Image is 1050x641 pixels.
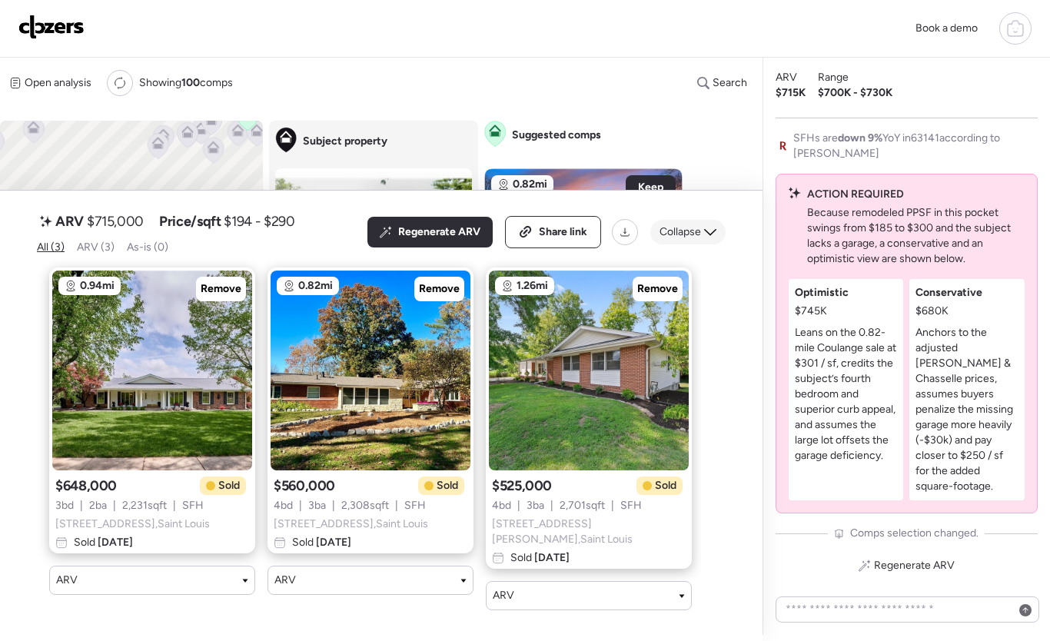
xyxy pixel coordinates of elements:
[492,477,552,495] span: $525,000
[55,477,117,495] span: $648,000
[37,241,65,254] span: All (3)
[807,205,1025,267] p: Because remodeled PPSF in this pocket swings from $185 to $300 and the subject lacks a garage, a ...
[56,573,78,588] span: ARV
[89,498,107,513] span: 2 ba
[492,516,686,547] span: [STREET_ADDRESS][PERSON_NAME] , Saint Louis
[655,478,676,493] span: Sold
[793,131,1038,161] span: SFHs are YoY in 63141 according to [PERSON_NAME]
[274,498,293,513] span: 4 bd
[915,22,978,35] span: Book a demo
[539,224,587,240] span: Share link
[838,131,882,144] span: down 9%
[303,134,387,149] span: Subject property
[274,477,335,495] span: $560,000
[517,278,548,294] span: 1.26mi
[818,70,849,85] span: Range
[660,224,701,240] span: Collapse
[611,498,614,513] span: |
[915,285,982,301] span: Conservative
[314,536,351,549] span: [DATE]
[224,212,294,231] span: $194 - $290
[874,558,955,573] span: Regenerate ARV
[55,516,210,532] span: [STREET_ADDRESS] , Saint Louis
[560,498,605,513] span: 2,701 sqft
[404,498,426,513] span: SFH
[637,281,678,297] span: Remove
[80,278,115,294] span: 0.94mi
[182,498,204,513] span: SFH
[274,516,428,532] span: [STREET_ADDRESS] , Saint Louis
[532,551,570,564] span: [DATE]
[776,85,806,101] span: $715K
[776,70,797,85] span: ARV
[122,498,167,513] span: 2,231 sqft
[807,187,904,202] span: ACTION REQUIRED
[18,15,85,39] img: Logo
[308,498,326,513] span: 3 ba
[292,535,351,550] span: Sold
[818,85,892,101] span: $700K - $730K
[74,535,133,550] span: Sold
[517,498,520,513] span: |
[77,241,115,254] span: ARV (3)
[513,177,547,192] span: 0.82mi
[850,526,979,541] span: Comps selection changed.
[139,75,233,91] span: Showing comps
[398,224,480,240] span: Regenerate ARV
[80,498,83,513] span: |
[159,212,221,231] span: Price/sqft
[95,536,133,549] span: [DATE]
[493,588,514,603] span: ARV
[395,498,398,513] span: |
[55,212,84,231] span: ARV
[341,498,389,513] span: 2,308 sqft
[795,285,849,301] span: Optimistic
[127,241,168,254] span: As-is (0)
[437,478,458,493] span: Sold
[55,498,74,513] span: 3 bd
[550,498,553,513] span: |
[299,498,302,513] span: |
[620,498,642,513] span: SFH
[173,498,176,513] span: |
[113,498,116,513] span: |
[795,304,827,319] span: $745K
[492,498,511,513] span: 4 bd
[87,212,144,231] span: $715,000
[25,75,91,91] span: Open analysis
[218,478,240,493] span: Sold
[915,304,949,319] span: $680K
[419,281,460,297] span: Remove
[638,180,663,195] span: Keep
[201,281,241,297] span: Remove
[713,75,747,91] span: Search
[181,76,200,89] span: 100
[512,128,601,143] span: Suggested comps
[298,278,333,294] span: 0.82mi
[274,573,296,588] span: ARV
[915,325,1018,494] p: Anchors to the adjusted [PERSON_NAME] & Chasselle prices, assumes buyers penalize the missing gar...
[332,498,335,513] span: |
[795,325,898,463] p: Leans on the 0.82-mile Coulange sale at $301 / sf, credits the subject’s fourth bedroom and super...
[527,498,544,513] span: 3 ba
[510,550,570,566] span: Sold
